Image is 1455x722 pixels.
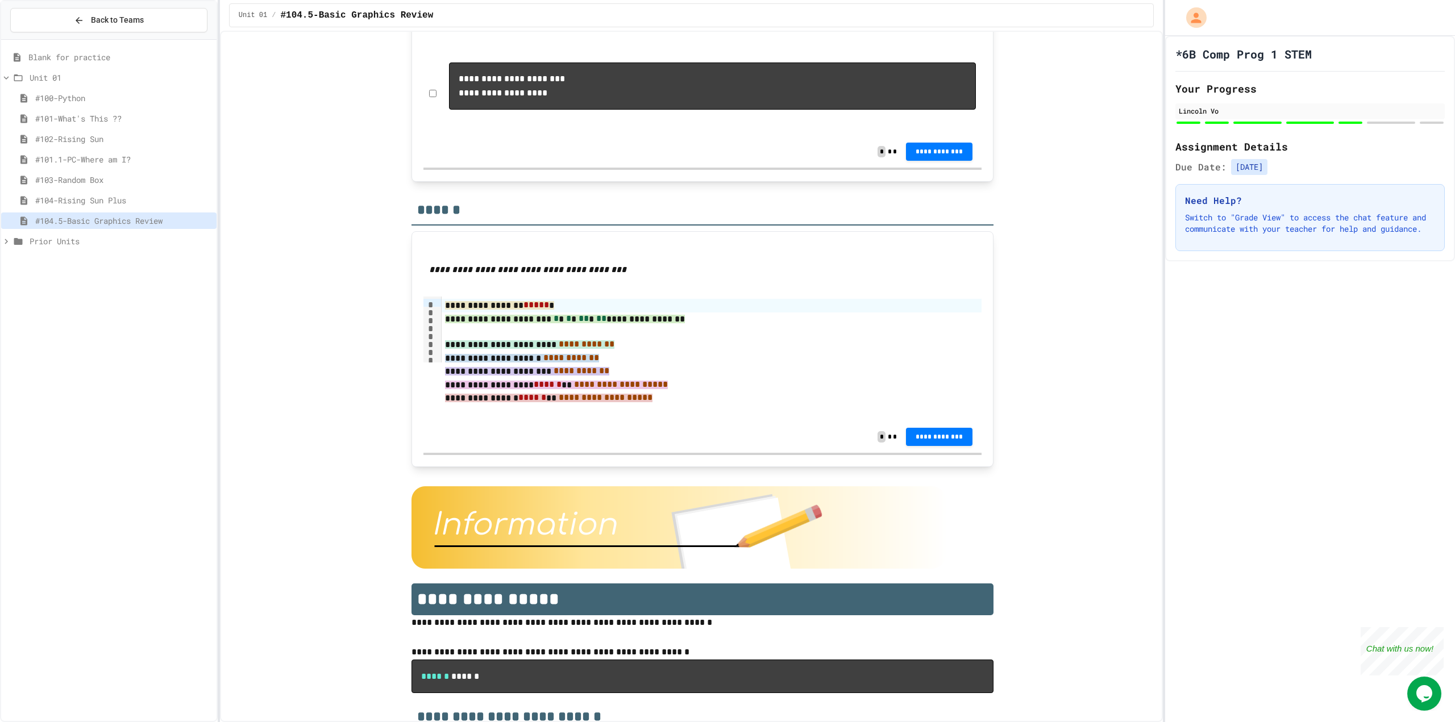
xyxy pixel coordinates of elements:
[1175,139,1445,155] h2: Assignment Details
[30,235,212,247] span: Prior Units
[272,11,276,20] span: /
[280,9,433,22] span: #104.5-Basic Graphics Review
[1175,160,1227,174] span: Due Date:
[35,174,212,186] span: #103-Random Box
[1174,5,1209,31] div: My Account
[1407,677,1444,711] iframe: chat widget
[35,112,212,124] span: #101-What's This ??
[10,8,207,32] button: Back to Teams
[35,215,212,227] span: #104.5-Basic Graphics Review
[35,92,212,104] span: #100-Python
[1175,81,1445,97] h2: Your Progress
[1185,212,1435,235] p: Switch to "Grade View" to access the chat feature and communicate with your teacher for help and ...
[1179,106,1441,116] div: Lincoln Vo
[35,133,212,145] span: #102-Rising Sun
[1185,194,1435,207] h3: Need Help?
[30,72,212,84] span: Unit 01
[35,153,212,165] span: #101.1-PC-Where am I?
[1361,627,1444,675] iframe: chat widget
[1175,46,1312,62] h1: *6B Comp Prog 1 STEM
[239,11,267,20] span: Unit 01
[91,14,144,26] span: Back to Teams
[1231,159,1267,175] span: [DATE]
[28,51,212,63] span: Blank for practice
[35,194,212,206] span: #104-Rising Sun Plus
